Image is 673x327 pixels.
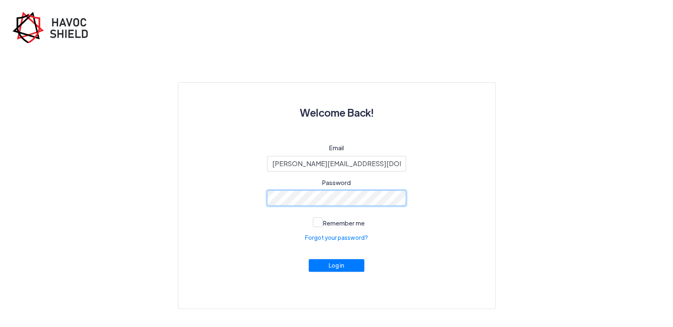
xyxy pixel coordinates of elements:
label: Password [322,178,351,187]
button: Log in [309,259,364,272]
span: Remember me [323,219,365,227]
label: Email [329,143,344,153]
h3: Welcome Back! [198,102,476,123]
a: Forgot your password? [305,233,368,242]
img: havoc-shield-register-logo.png [12,11,94,43]
iframe: Chat Widget [537,239,673,327]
